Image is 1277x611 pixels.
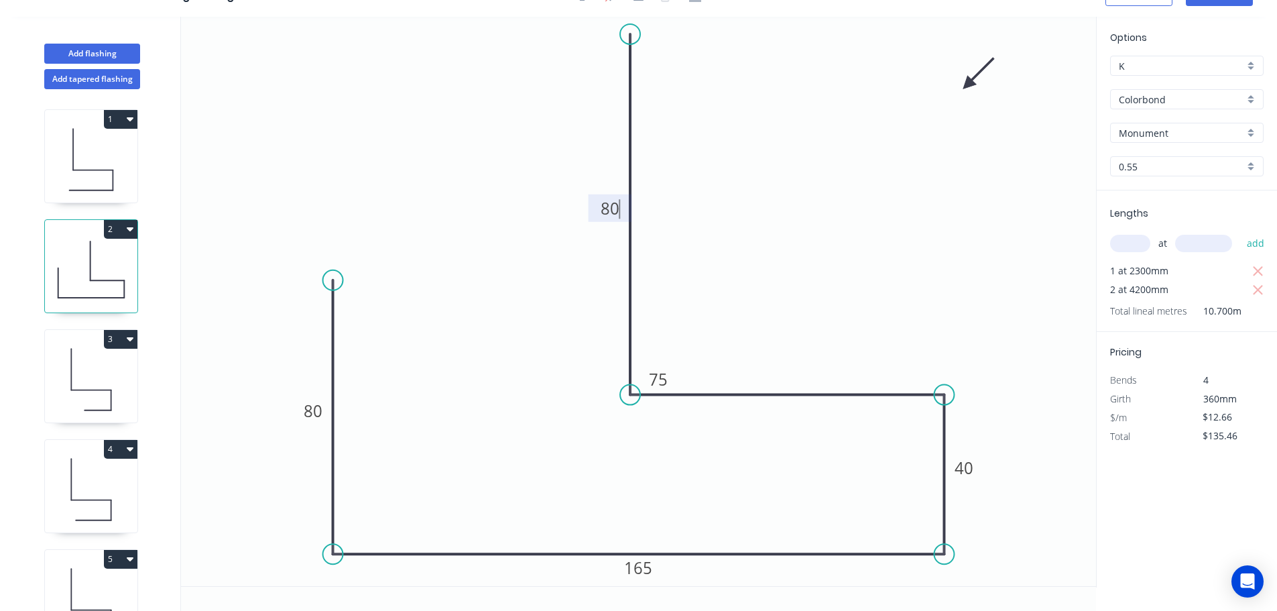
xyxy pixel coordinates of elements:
[1231,565,1264,598] div: Open Intercom Messenger
[44,69,140,89] button: Add tapered flashing
[44,44,140,64] button: Add flashing
[1110,262,1168,280] span: 1 at 2300mm
[104,220,137,239] button: 2
[1110,392,1131,405] span: Girth
[1119,59,1244,73] input: Price level
[955,457,973,479] tspan: 40
[1110,411,1127,424] span: $/m
[104,330,137,349] button: 3
[104,550,137,569] button: 5
[1119,93,1244,107] input: Material
[1203,374,1209,386] span: 4
[104,440,137,459] button: 4
[1158,234,1167,253] span: at
[1110,430,1130,443] span: Total
[1187,302,1241,321] span: 10.700m
[1119,160,1244,174] input: Thickness
[1110,374,1137,386] span: Bends
[181,17,1096,586] svg: 0
[1110,302,1187,321] span: Total lineal metres
[1110,31,1147,44] span: Options
[104,110,137,129] button: 1
[1110,280,1168,299] span: 2 at 4200mm
[649,368,668,390] tspan: 75
[1240,232,1272,255] button: add
[1110,207,1148,220] span: Lengths
[1110,345,1142,359] span: Pricing
[601,197,619,219] tspan: 80
[304,400,322,422] tspan: 80
[1119,126,1244,140] input: Colour
[625,557,653,579] tspan: 165
[1203,392,1237,405] span: 360mm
